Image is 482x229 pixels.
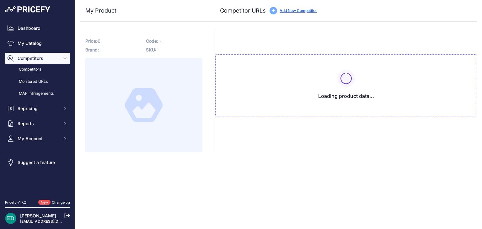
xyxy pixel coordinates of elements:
a: [EMAIL_ADDRESS][DOMAIN_NAME] [20,219,86,224]
a: Monitored URLs [5,76,70,87]
span: - [100,38,102,44]
a: Changelog [52,200,70,205]
h3: Loading product data... [221,92,472,100]
span: New [38,200,51,205]
a: [PERSON_NAME] [20,213,56,218]
a: Add New Competitor [280,8,317,13]
img: Pricefy Logo [5,6,50,13]
span: - [158,47,159,52]
p: € [85,37,142,45]
button: Reports [5,118,70,129]
span: Competitors [18,55,59,61]
span: Price: [85,38,97,44]
h3: Competitor URLs [220,6,266,15]
a: My Catalog [5,38,70,49]
a: Dashboard [5,23,70,34]
div: Pricefy v1.7.2 [5,200,26,205]
span: Reports [18,120,59,127]
h3: My Product [85,6,202,15]
a: MAP infringements [5,88,70,99]
span: - [159,38,161,44]
span: Code: [146,38,158,44]
span: Brand: [85,47,99,52]
span: SKU: [146,47,156,52]
button: Competitors [5,53,70,64]
nav: Sidebar [5,23,70,192]
a: Suggest a feature [5,157,70,168]
button: Repricing [5,103,70,114]
a: Competitors [5,64,70,75]
span: My Account [18,136,59,142]
span: - [100,47,102,52]
span: Repricing [18,105,59,112]
button: My Account [5,133,70,144]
